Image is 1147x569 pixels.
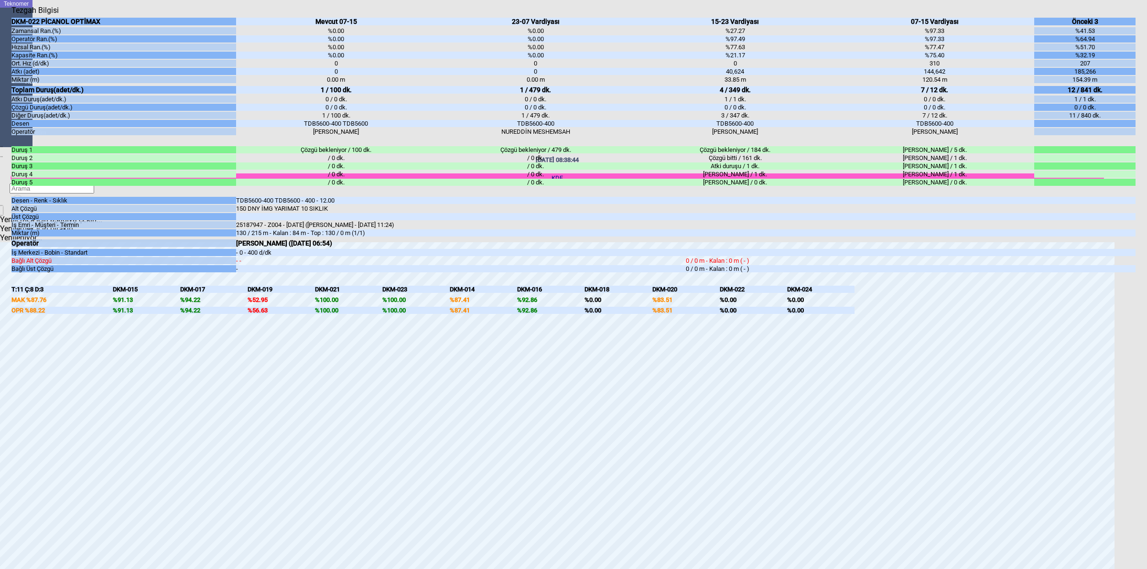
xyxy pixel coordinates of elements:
[686,265,1136,272] div: 0 / 0 m - Kalan : 0 m ( - )
[635,76,834,83] div: 33.85 m
[236,229,686,236] div: 130 / 215 m - Kalan : 84 m - Top : 130 / 0 m (1/1)
[1034,112,1136,119] div: 11 / 840 dk.
[11,18,236,25] div: DKM-022 PİCANOL OPTİMAX
[236,120,435,127] div: TDB5600-400 TDB5600
[11,205,236,212] div: Alt Çözgü
[835,154,1034,161] div: [PERSON_NAME] / 1 dk.
[635,52,834,59] div: %21.17
[835,128,1034,135] div: [PERSON_NAME]
[584,296,652,303] div: %0.00
[635,162,834,170] div: Atki duruşu / 1 dk.
[11,52,236,59] div: Kapasite Ran.(%)
[113,286,180,293] div: DKM-015
[450,296,517,303] div: %87.41
[11,213,236,220] div: Üst Çözgü
[236,171,435,178] div: / 0 dk.
[450,286,517,293] div: DKM-014
[720,296,787,303] div: %0.00
[11,60,236,67] div: Ort. Hız (d/dk)
[635,128,834,135] div: [PERSON_NAME]
[1034,96,1136,103] div: 1 / 1 dk.
[236,239,686,247] div: [PERSON_NAME] ([DATE] 06:54)
[236,52,435,59] div: %0.00
[787,307,855,314] div: %0.00
[11,104,236,111] div: Çözgü Duruş(adet/dk.)
[1034,104,1136,111] div: 0 / 0 dk.
[236,162,435,170] div: / 0 dk.
[635,146,834,153] div: Çözgü bekleniyor / 184 dk.
[315,296,382,303] div: %100.00
[436,179,635,186] div: / 0 dk.
[11,265,236,272] div: Bağlı Üst Çözgü
[436,120,635,127] div: TDB5600-400
[635,18,834,25] div: 15-23 Vardiyası
[11,27,236,34] div: Zamansal Ran.(%)
[584,286,652,293] div: DKM-018
[11,257,236,264] div: Bağlı Alt Çözgü
[11,68,236,75] div: Atkı (adet)
[236,18,435,25] div: Mevcut 07-15
[436,43,635,51] div: %0.00
[436,128,635,135] div: NUREDDİN MESHEMSAH
[635,104,834,111] div: 0 / 0 dk.
[1034,60,1136,67] div: 207
[11,112,236,119] div: Diğer Duruş(adet/dk.)
[11,249,236,256] div: İş Merkezi - Bobin - Standart
[584,307,652,314] div: %0.00
[652,286,720,293] div: DKM-020
[652,296,720,303] div: %83.51
[635,154,834,161] div: Çözgü bitti / 161 dk.
[11,171,236,178] div: Duruş 4
[236,257,686,264] div: - -
[635,86,834,94] div: 4 / 349 dk.
[11,76,236,83] div: Miktar (m)
[382,286,450,293] div: DKM-023
[11,43,236,51] div: Hızsal Ran.(%)
[835,27,1034,34] div: %97.33
[236,249,686,256] div: - 0 - 400 d/dk
[1034,35,1136,43] div: %64.94
[248,296,315,303] div: %52.95
[236,76,435,83] div: 0.00 m
[180,296,248,303] div: %94.22
[635,68,834,75] div: 40,624
[382,296,450,303] div: %100.00
[11,239,236,247] div: Operatör
[11,6,62,15] div: Tezgah Bilgisi
[113,307,180,314] div: %91.13
[236,104,435,111] div: 0 / 0 dk.
[1034,27,1136,34] div: %41.53
[436,18,635,25] div: 23-07 Vardiyası
[236,128,435,135] div: [PERSON_NAME]
[835,43,1034,51] div: %77.47
[11,307,113,314] div: OPR %88.22
[635,171,834,178] div: [PERSON_NAME] / 1 dk.
[1034,52,1136,59] div: %32.19
[436,146,635,153] div: Çözgü bekleniyor / 479 dk.
[450,307,517,314] div: %87.41
[835,162,1034,170] div: [PERSON_NAME] / 1 dk.
[382,307,450,314] div: %100.00
[11,296,113,303] div: MAK %87.76
[1034,86,1136,94] div: 12 / 841 dk.
[787,286,855,293] div: DKM-024
[436,35,635,43] div: %0.00
[11,221,236,228] div: İş Emri - Müşteri - Termin
[236,179,435,186] div: / 0 dk.
[835,86,1034,94] div: 7 / 12 dk.
[11,146,236,153] div: Duruş 1
[436,154,635,161] div: / 0 dk.
[315,307,382,314] div: %100.00
[635,27,834,34] div: %27.27
[11,197,236,204] div: Desen - Renk - Sıklık
[315,286,382,293] div: DKM-021
[180,307,248,314] div: %94.22
[236,60,435,67] div: 0
[11,96,236,103] div: Atkı Duruş(adet/dk.)
[236,86,435,94] div: 1 / 100 dk.
[11,179,236,186] div: Duruş 5
[517,286,584,293] div: DKM-016
[1034,43,1136,51] div: %51.70
[835,171,1034,178] div: [PERSON_NAME] / 1 dk.
[436,68,635,75] div: 0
